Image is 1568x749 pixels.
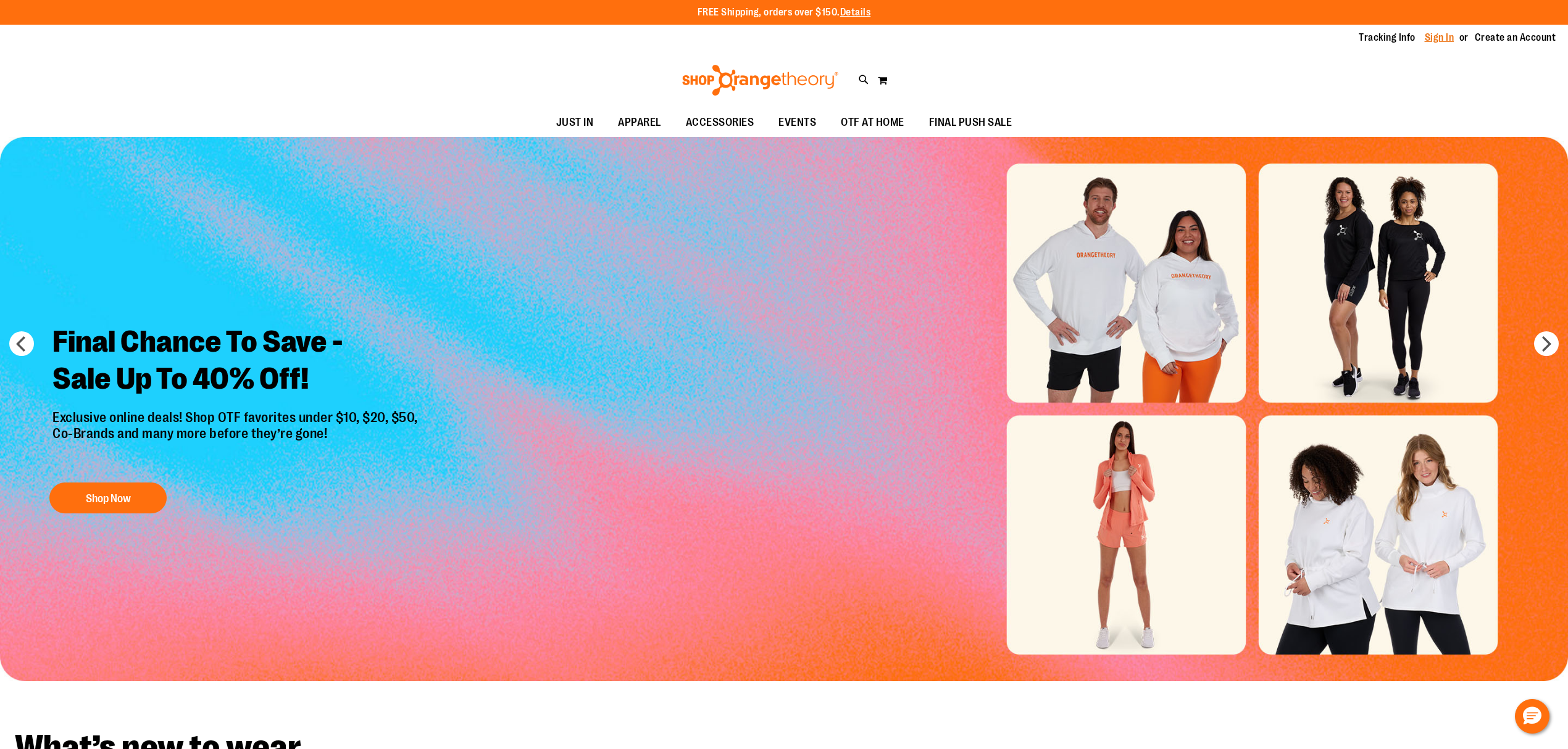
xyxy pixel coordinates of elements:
a: Final Chance To Save -Sale Up To 40% Off! Exclusive online deals! Shop OTF favorites under $10, $... [43,314,430,519]
p: Exclusive online deals! Shop OTF favorites under $10, $20, $50, Co-Brands and many more before th... [43,410,430,470]
button: Shop Now [49,482,167,513]
a: Sign In [1425,31,1454,44]
h2: Final Chance To Save - Sale Up To 40% Off! [43,314,430,410]
span: JUST IN [556,109,594,136]
a: FINAL PUSH SALE [917,109,1025,137]
a: Create an Account [1475,31,1556,44]
a: Details [840,7,871,18]
span: OTF AT HOME [841,109,904,136]
button: Hello, have a question? Let’s chat. [1515,699,1549,734]
span: EVENTS [778,109,816,136]
span: FINAL PUSH SALE [929,109,1012,136]
button: prev [9,331,34,356]
button: next [1534,331,1559,356]
span: APPAREL [618,109,661,136]
a: JUST IN [544,109,606,137]
a: OTF AT HOME [828,109,917,137]
a: ACCESSORIES [673,109,767,137]
a: APPAREL [606,109,673,137]
span: ACCESSORIES [686,109,754,136]
p: FREE Shipping, orders over $150. [698,6,871,20]
img: Shop Orangetheory [680,65,840,96]
a: EVENTS [766,109,828,137]
a: Tracking Info [1359,31,1416,44]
